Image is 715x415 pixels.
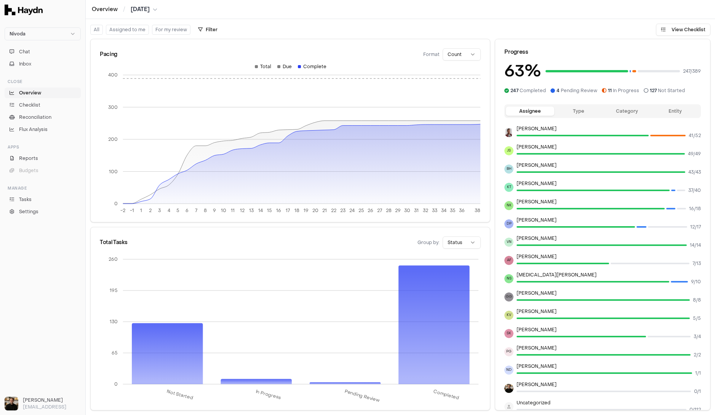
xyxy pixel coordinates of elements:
[517,217,701,223] p: [PERSON_NAME]
[651,107,699,116] button: Entity
[100,51,117,58] div: Pacing
[140,208,142,214] tspan: 1
[344,388,381,404] tspan: Pending Review
[19,114,51,121] span: Reconciliation
[423,208,428,214] tspan: 32
[267,208,272,214] tspan: 15
[459,208,465,214] tspan: 36
[109,169,118,175] tspan: 100
[92,6,118,13] a: Overview
[5,397,18,410] img: Ole Heine
[114,381,118,387] tspan: 0
[295,208,300,214] tspan: 18
[131,6,150,13] span: [DATE]
[166,388,194,401] tspan: Not Started
[194,24,222,36] button: Filter
[277,64,292,70] div: Due
[106,25,149,35] button: Assigned to me
[690,242,701,248] span: 14 / 14
[517,235,701,241] p: [PERSON_NAME]
[213,208,216,214] tspan: 9
[5,153,81,164] a: Reports
[5,59,81,69] button: Inbox
[689,206,701,212] span: 16 / 18
[249,208,254,214] tspan: 13
[5,46,81,57] button: Chat
[322,208,327,214] tspan: 21
[23,397,81,404] h3: [PERSON_NAME]
[5,124,81,135] a: Flux Analysis
[608,88,612,94] span: 11
[108,104,118,110] tspan: 300
[504,329,513,338] span: SK
[5,194,81,205] a: Tasks
[517,381,701,388] p: [PERSON_NAME]
[186,208,189,214] tspan: 6
[517,144,701,150] p: [PERSON_NAME]
[693,260,701,267] span: 7 / 13
[689,407,701,413] span: 0 / 112
[112,350,118,356] tspan: 65
[504,366,513,375] span: ND
[557,88,560,94] span: 4
[19,102,40,109] span: Checklist
[517,126,701,132] p: [PERSON_NAME]
[19,61,31,67] span: Inbox
[5,88,81,98] a: Overview
[695,370,701,376] span: 1 / 1
[114,201,118,207] tspan: 0
[19,126,48,133] span: Flux Analysis
[504,48,701,56] div: Progress
[286,208,290,214] tspan: 17
[304,208,309,214] tspan: 19
[100,239,127,246] div: Total Tasks
[517,308,701,314] p: [PERSON_NAME]
[694,352,701,358] span: 2 / 2
[517,162,701,168] p: [PERSON_NAME]
[517,400,701,406] p: Uncategorized
[688,169,701,175] span: 43 / 43
[204,208,207,214] tspan: 8
[517,272,701,278] p: [MEDICAL_DATA][PERSON_NAME]
[504,274,513,283] span: NS
[10,31,26,37] span: Nivoda
[195,208,197,214] tspan: 7
[131,6,157,13] button: [DATE]
[108,72,118,78] tspan: 400
[475,208,480,214] tspan: 38
[650,88,685,94] span: Not Started
[130,208,134,214] tspan: -1
[517,254,701,260] p: [PERSON_NAME]
[5,5,43,15] img: Haydn Logo
[5,141,81,153] div: Apps
[557,88,597,94] span: Pending Review
[149,208,152,214] tspan: 2
[504,384,513,393] img: Ole Heine
[693,315,701,321] span: 5 / 5
[255,64,271,70] div: Total
[694,334,701,340] span: 3 / 4
[504,183,513,192] span: KT
[120,208,125,214] tspan: -2
[433,388,460,401] tspan: Completed
[5,165,81,176] button: Budgets
[312,208,318,214] tspan: 20
[110,319,118,325] tspan: 130
[19,208,38,215] span: Settings
[608,88,639,94] span: In Progress
[504,347,513,356] span: PG
[504,201,513,210] span: NK
[350,208,355,214] tspan: 24
[5,27,81,40] button: Nivoda
[108,136,118,142] tspan: 200
[504,292,513,302] span: GG
[603,107,651,116] button: Category
[688,187,701,193] span: 37 / 40
[109,256,118,262] tspan: 260
[5,112,81,123] a: Reconciliation
[176,208,179,214] tspan: 5
[122,5,127,13] span: /
[423,51,440,57] span: Format
[417,239,440,246] span: Group by:
[517,345,701,351] p: [PERSON_NAME]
